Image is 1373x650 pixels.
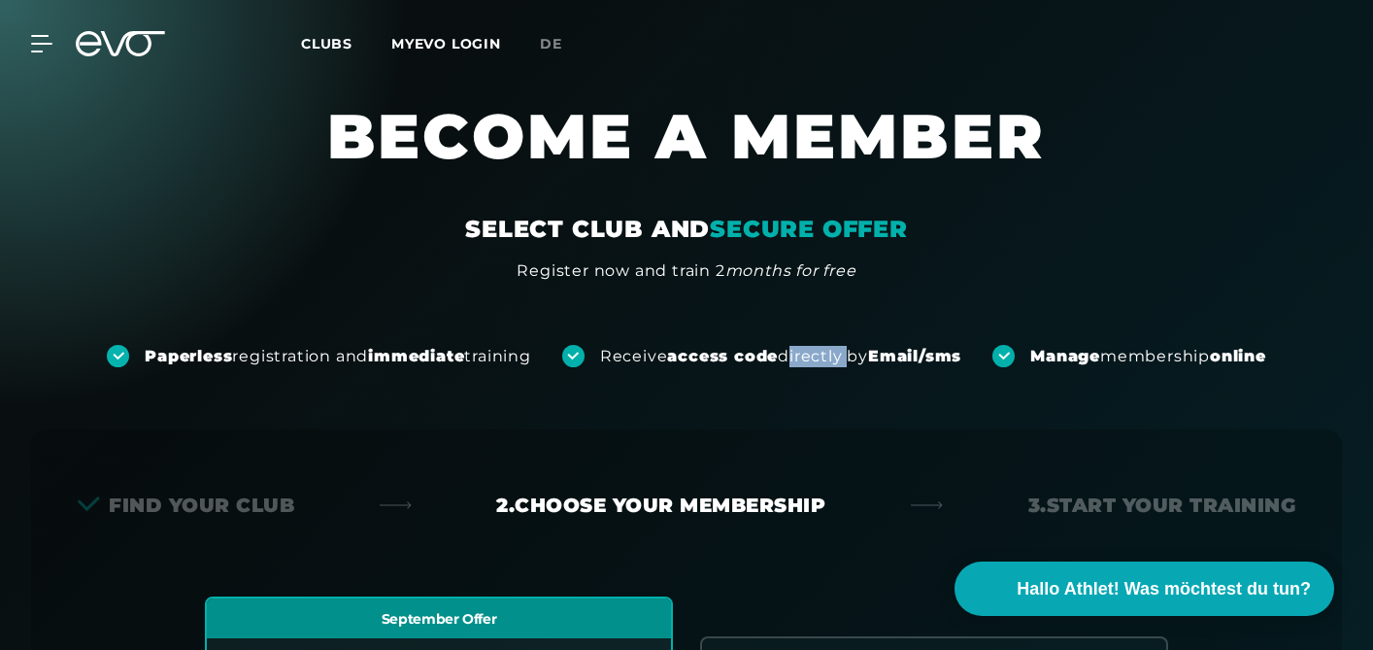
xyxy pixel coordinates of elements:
[1017,576,1311,602] span: Hallo Athlet! Was möchtest du tun?
[465,214,908,245] div: SELECT CLUB AND
[1210,347,1266,365] strong: online
[667,347,778,365] strong: access code
[391,35,501,52] a: MYEVO LOGIN
[496,492,825,519] div: 2. Choose your membership
[1030,346,1266,367] div: membership
[600,346,961,367] div: Receive directly by
[301,35,352,52] span: Clubs
[78,492,294,519] div: Find your club
[517,259,855,283] div: Register now and train 2
[368,347,464,365] strong: immediate
[868,347,961,365] strong: Email/sms
[1028,492,1296,519] div: 3. Start your Training
[540,35,562,52] span: de
[540,33,586,55] a: de
[725,261,856,280] em: months for free
[710,215,908,243] em: SECURE OFFER
[145,347,232,365] strong: Paperless
[145,346,531,367] div: registration and training
[1030,347,1100,365] strong: Manage
[240,97,1133,214] h1: BECOME A MEMBER
[954,562,1334,616] button: Hallo Athlet! Was möchtest du tun?
[301,34,391,52] a: Clubs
